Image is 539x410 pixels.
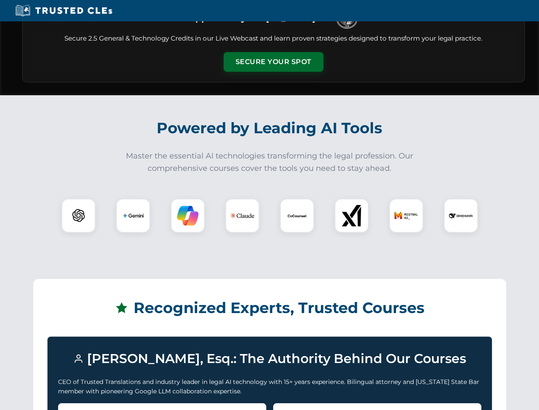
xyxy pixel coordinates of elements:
[116,199,150,233] div: Gemini
[171,199,205,233] div: Copilot
[280,199,314,233] div: CoCounsel
[58,377,481,396] p: CEO of Trusted Translations and industry leader in legal AI technology with 15+ years experience....
[341,205,362,226] img: xAI Logo
[58,347,481,370] h3: [PERSON_NAME], Esq.: The Authority Behind Our Courses
[33,34,514,44] p: Secure 2.5 General & Technology Credits in our Live Webcast and learn proven strategies designed ...
[225,199,259,233] div: Claude
[47,293,492,323] h2: Recognized Experts, Trusted Courses
[122,205,144,226] img: Gemini Logo
[444,199,478,233] div: DeepSeek
[13,4,115,17] img: Trusted CLEs
[286,205,308,226] img: CoCounsel Logo
[177,205,198,226] img: Copilot Logo
[389,199,423,233] div: Mistral AI
[33,113,506,143] h2: Powered by Leading AI Tools
[120,150,419,175] p: Master the essential AI technologies transforming the legal profession. Our comprehensive courses...
[449,204,473,228] img: DeepSeek Logo
[66,203,91,228] img: ChatGPT Logo
[394,204,418,228] img: Mistral AI Logo
[61,199,96,233] div: ChatGPT
[224,52,323,72] button: Secure Your Spot
[335,199,369,233] div: xAI
[230,204,254,228] img: Claude Logo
